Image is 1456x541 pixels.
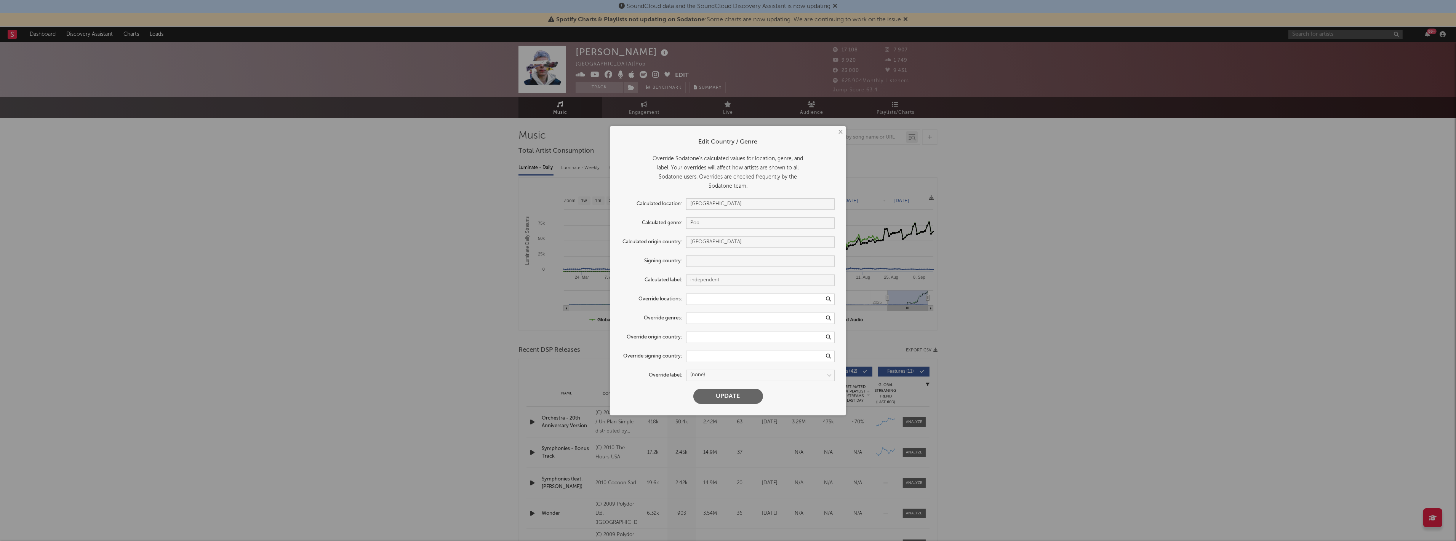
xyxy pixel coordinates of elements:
label: Override origin country: [621,332,686,341]
label: Override genres: [621,313,686,322]
div: Override Sodatone's calculated values for location, genre, and label. Your overrides will affect ... [621,154,835,191]
button: × [836,128,844,136]
label: Calculated origin country: [621,236,686,246]
label: Signing country: [621,255,686,265]
label: Calculated label: [621,274,686,284]
label: Calculated genre: [621,217,686,227]
label: Override signing country: [621,351,686,360]
button: Update [693,389,763,404]
label: Calculated location: [621,198,686,207]
label: Override label: [621,370,686,379]
div: Edit Country / Genre [621,137,835,147]
label: Override locations: [621,294,686,303]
